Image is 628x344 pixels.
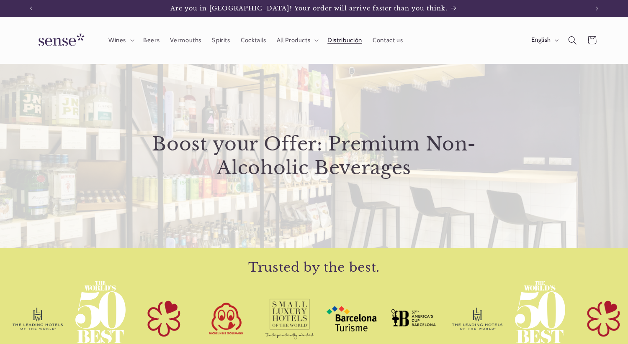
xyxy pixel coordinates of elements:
[138,295,188,343] img: Michelin Star Alcohol Free
[143,36,160,44] span: Beers
[28,28,91,52] img: Sense
[531,36,551,45] span: English
[170,5,448,12] span: Are you in [GEOGRAPHIC_DATA]? Your order will arrive faster than you think.
[207,31,236,49] a: Spirits
[373,36,403,44] span: Contact us
[165,31,207,49] a: Vermouths
[134,133,494,180] h2: Boost your Offer: Premium Non-Alcoholic Beverages
[212,36,230,44] span: Spirits
[327,36,362,44] span: Distribución
[138,31,165,49] a: Beers
[25,25,95,56] a: Sense
[563,31,582,50] summary: Search
[526,32,563,48] button: English
[103,31,138,49] summary: Wines
[578,295,628,343] img: Michelin Star Alcohol Free
[235,31,271,49] a: Cocktails
[367,31,408,49] a: Contact us
[108,36,126,44] span: Wines
[170,36,201,44] span: Vermouths
[271,31,322,49] summary: All Products
[322,31,368,49] a: Distribución
[277,36,311,44] span: All Products
[201,299,251,338] img: MichelinBibGourmandAlcoholFree
[241,36,266,44] span: Cocktails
